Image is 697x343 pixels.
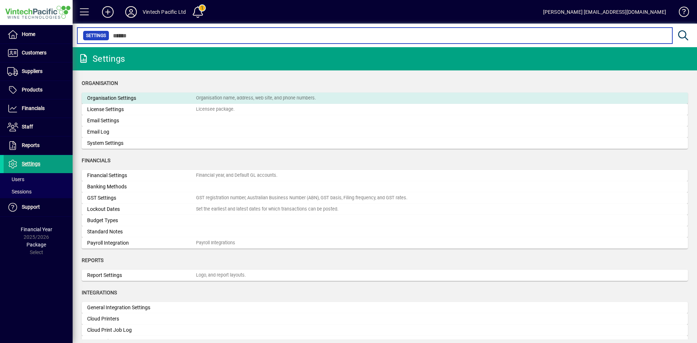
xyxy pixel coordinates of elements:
[196,172,277,179] div: Financial year, and Default GL accounts.
[87,271,196,279] div: Report Settings
[4,81,73,99] a: Products
[543,6,666,18] div: [PERSON_NAME] [EMAIL_ADDRESS][DOMAIN_NAME]
[87,117,196,124] div: Email Settings
[4,118,73,136] a: Staff
[7,189,32,195] span: Sessions
[196,106,235,113] div: Licensee package.
[82,93,688,104] a: Organisation SettingsOrganisation name, address, web site, and phone numbers.
[87,106,196,113] div: License Settings
[21,226,52,232] span: Financial Year
[82,181,688,192] a: Banking Methods
[78,53,125,65] div: Settings
[143,6,186,18] div: Vintech Pacific Ltd
[87,94,196,102] div: Organisation Settings
[87,183,196,191] div: Banking Methods
[82,290,117,295] span: Integrations
[82,270,688,281] a: Report SettingsLogo, and report layouts.
[4,62,73,81] a: Suppliers
[82,126,688,138] a: Email Log
[22,87,42,93] span: Products
[87,304,196,311] div: General Integration Settings
[4,198,73,216] a: Support
[22,105,45,111] span: Financials
[82,104,688,115] a: License SettingsLicensee package.
[4,99,73,118] a: Financials
[82,192,688,204] a: GST SettingsGST registration number, Australian Business Number (ABN), GST basis, Filing frequenc...
[196,95,316,102] div: Organisation name, address, web site, and phone numbers.
[22,124,33,130] span: Staff
[22,161,40,167] span: Settings
[87,139,196,147] div: System Settings
[87,172,196,179] div: Financial Settings
[4,173,73,185] a: Users
[82,138,688,149] a: System Settings
[22,204,40,210] span: Support
[82,115,688,126] a: Email Settings
[82,80,118,86] span: Organisation
[82,237,688,249] a: Payroll IntegrationPayroll Integrations
[27,242,46,248] span: Package
[196,272,246,279] div: Logo, and report layouts.
[87,326,196,334] div: Cloud Print Job Log
[87,217,196,224] div: Budget Types
[82,204,688,215] a: Lockout DatesSet the earliest and latest dates for which transactions can be posted.
[196,195,407,201] div: GST registration number, Australian Business Number (ABN), GST basis, Filing frequency, and GST r...
[4,185,73,198] a: Sessions
[86,32,106,39] span: Settings
[22,31,35,37] span: Home
[87,194,196,202] div: GST Settings
[87,239,196,247] div: Payroll Integration
[87,205,196,213] div: Lockout Dates
[196,206,338,213] div: Set the earliest and latest dates for which transactions can be posted.
[22,50,46,56] span: Customers
[87,228,196,236] div: Standard Notes
[87,128,196,136] div: Email Log
[7,176,24,182] span: Users
[4,25,73,44] a: Home
[4,136,73,155] a: Reports
[82,170,688,181] a: Financial SettingsFinancial year, and Default GL accounts.
[119,5,143,19] button: Profile
[673,1,688,25] a: Knowledge Base
[22,142,40,148] span: Reports
[196,240,235,246] div: Payroll Integrations
[4,44,73,62] a: Customers
[96,5,119,19] button: Add
[82,313,688,324] a: Cloud Printers
[22,68,42,74] span: Suppliers
[82,302,688,313] a: General Integration Settings
[82,226,688,237] a: Standard Notes
[82,324,688,336] a: Cloud Print Job Log
[82,215,688,226] a: Budget Types
[82,257,103,263] span: Reports
[87,315,196,323] div: Cloud Printers
[82,158,110,163] span: Financials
